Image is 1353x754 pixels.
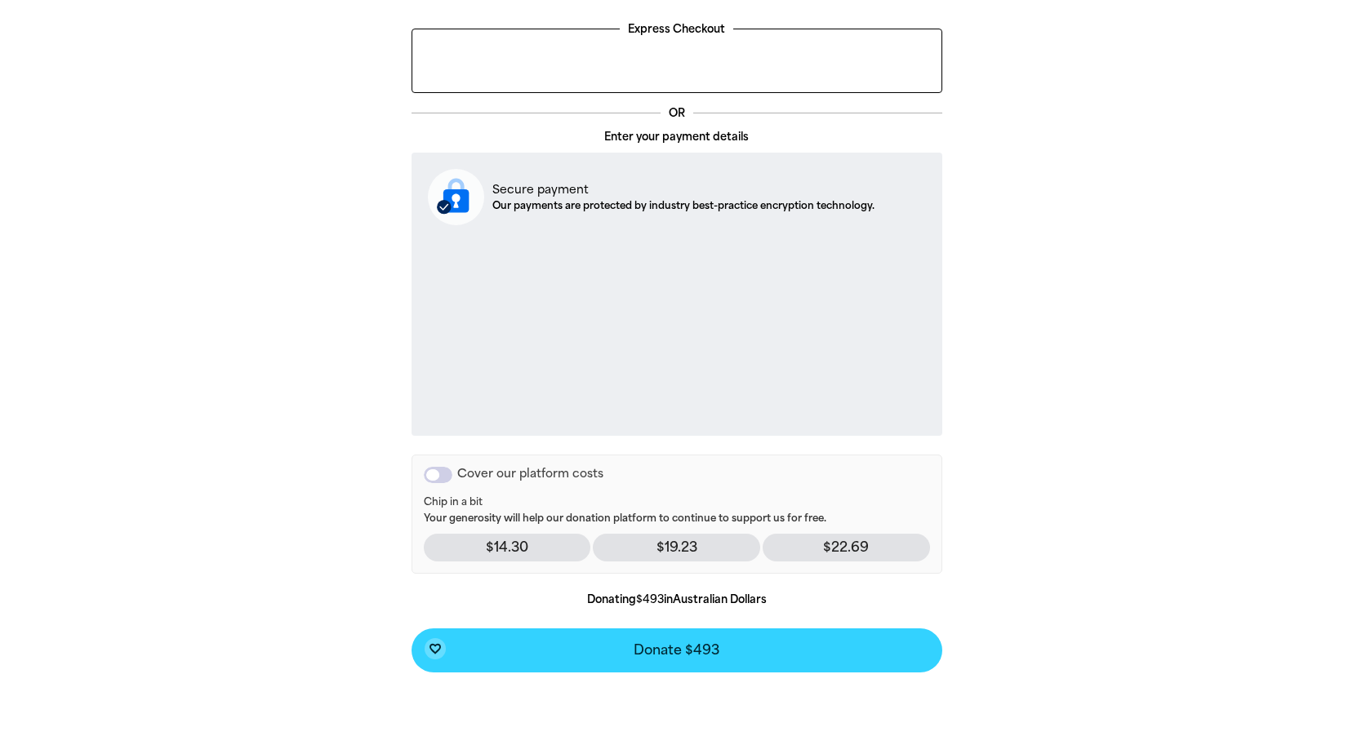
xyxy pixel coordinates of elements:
[424,496,930,509] span: Chip in a bit
[429,642,442,655] i: favorite_border
[412,592,942,608] p: Donating in Australian Dollars
[412,628,942,672] button: favorite_borderDonate $493
[424,467,452,483] button: Cover our platform costs
[634,644,719,657] span: Donate $493
[492,181,875,198] p: Secure payment
[424,534,591,561] p: $14.30
[661,105,693,122] p: OR
[492,198,875,213] p: Our payments are protected by industry best-practice encryption technology.
[421,38,933,82] iframe: PayPal-paypal
[425,238,929,422] iframe: Secure payment input frame
[593,534,760,561] p: $19.23
[763,534,930,561] p: $22.69
[620,21,733,38] legend: Express Checkout
[636,593,664,605] b: $493
[424,496,930,526] p: Your generosity will help our donation platform to continue to support us for free.
[412,129,942,145] p: Enter your payment details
